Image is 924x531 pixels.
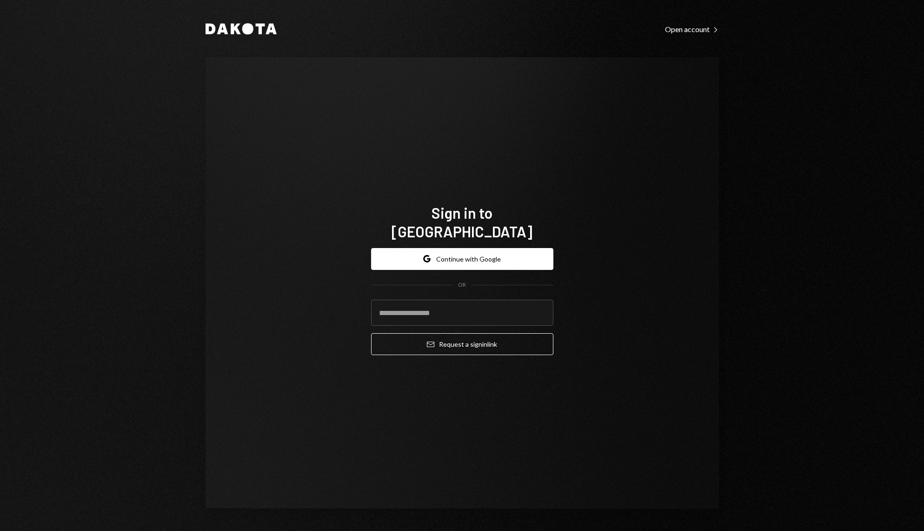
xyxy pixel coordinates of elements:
button: Continue with Google [371,248,553,270]
button: Request a signinlink [371,333,553,355]
h1: Sign in to [GEOGRAPHIC_DATA] [371,203,553,241]
div: OR [458,281,466,289]
div: Open account [665,25,719,34]
a: Open account [665,24,719,34]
